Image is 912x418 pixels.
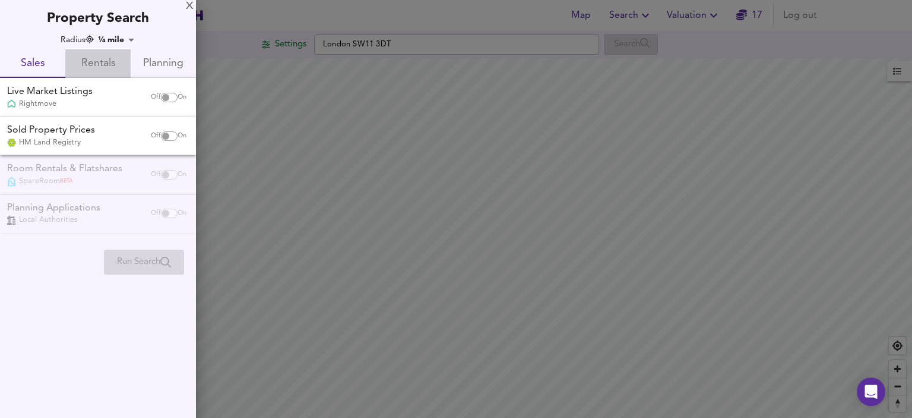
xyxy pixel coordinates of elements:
[7,99,93,109] div: Rightmove
[7,55,58,73] span: Sales
[151,131,161,141] span: Off
[7,139,16,147] img: Land Registry
[178,131,186,141] span: On
[61,34,94,46] div: Radius
[72,55,123,73] span: Rentals
[7,124,95,137] div: Sold Property Prices
[94,34,138,46] div: ¼ mile
[138,55,189,73] span: Planning
[7,85,93,99] div: Live Market Listings
[186,2,194,11] div: X
[7,137,95,148] div: HM Land Registry
[7,99,16,109] img: Rightmove
[857,378,885,406] div: Open Intercom Messenger
[178,93,186,102] span: On
[104,250,184,275] div: Please enable at least one data source to run a search
[151,93,161,102] span: Off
